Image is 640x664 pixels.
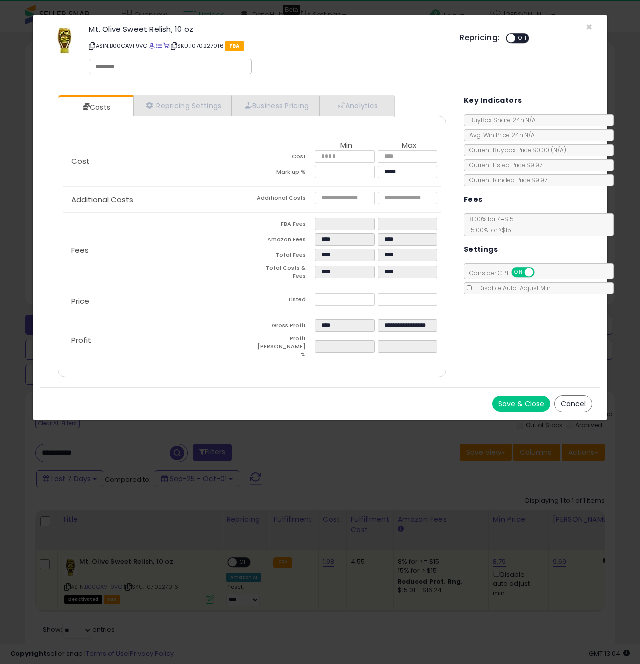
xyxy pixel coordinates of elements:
span: Current Landed Price: $9.97 [464,176,547,184]
p: Cost [63,157,252,165]
span: Current Buybox Price: [464,146,566,154]
td: Total Fees [252,249,315,264]
h5: Repricing: [460,34,500,42]
a: Business Pricing [232,95,319,116]
td: Cost [252,150,315,166]
td: Amazon Fees [252,233,315,249]
a: Repricing Settings [133,95,232,116]
p: Fees [63,246,252,254]
p: Price [63,297,252,305]
h5: Settings [464,243,498,256]
img: 41VTp93VxsL._SL60_.jpg [55,25,74,55]
span: × [586,20,592,34]
span: OFF [533,268,549,277]
span: Consider CPT: [464,269,548,277]
a: Costs [58,97,132,117]
p: ASIN: B00CAVF9VC | SKU: 1070227016 [89,38,445,54]
a: Your listing only [163,42,169,50]
span: FBA [225,41,244,51]
a: BuyBox page [149,42,155,50]
td: Total Costs & Fees [252,264,315,283]
td: Additional Costs [252,192,315,207]
span: $0.00 [532,146,566,154]
th: Min [315,141,378,150]
span: OFF [515,34,531,43]
td: FBA Fees [252,218,315,233]
span: 8.00 % for <= $15 [464,215,514,234]
a: Analytics [319,95,393,116]
span: Current Listed Price: $9.97 [464,161,542,169]
span: 15.00 % for > $15 [464,226,511,234]
td: Mark up % [252,166,315,181]
h5: Key Indicators [464,94,522,107]
span: ON [512,268,525,277]
span: Avg. Win Price 24h: N/A [464,131,535,139]
p: Profit [63,336,252,344]
p: Additional Costs [63,196,252,204]
span: BuyBox Share 24h: N/A [464,116,536,124]
td: Listed [252,293,315,309]
span: ( N/A ) [551,146,566,154]
button: Cancel [554,395,592,412]
td: Gross Profit [252,319,315,335]
td: Profit [PERSON_NAME] % [252,335,315,361]
a: All offer listings [156,42,162,50]
h5: Fees [464,193,483,206]
span: Disable Auto-Adjust Min [473,284,551,292]
button: Save & Close [492,396,550,412]
h3: Mt. Olive Sweet Relish, 10 oz [89,25,445,33]
th: Max [378,141,441,150]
